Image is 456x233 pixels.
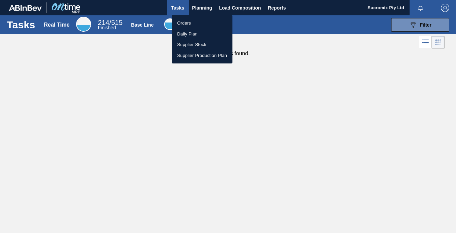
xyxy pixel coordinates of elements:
a: Daily Plan [172,29,232,40]
a: Orders [172,18,232,29]
a: Supplier Stock [172,39,232,50]
a: Supplier Production Plan [172,50,232,61]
